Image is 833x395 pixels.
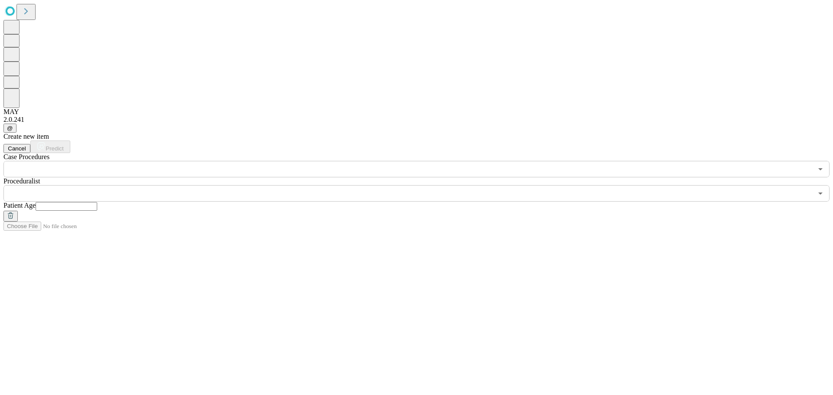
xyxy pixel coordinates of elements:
div: MAY [3,108,830,116]
button: @ [3,124,16,133]
span: Predict [46,145,63,152]
button: Open [814,163,826,175]
button: Cancel [3,144,30,153]
span: Patient Age [3,202,36,209]
span: Proceduralist [3,177,40,185]
div: 2.0.241 [3,116,830,124]
button: Predict [30,140,70,153]
span: @ [7,125,13,131]
button: Open [814,187,826,199]
span: Scheduled Procedure [3,153,49,160]
span: Create new item [3,133,49,140]
span: Cancel [8,145,26,152]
